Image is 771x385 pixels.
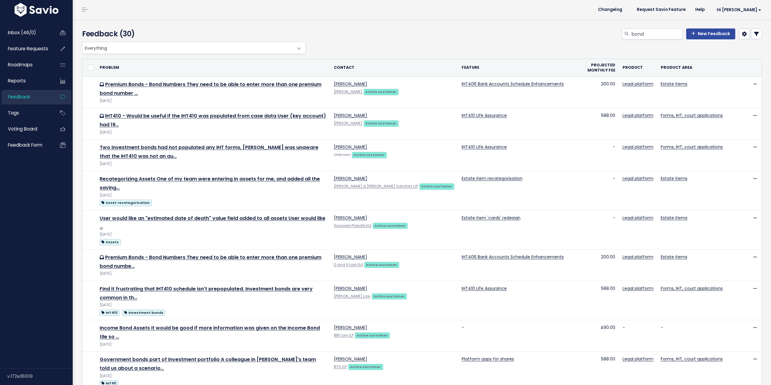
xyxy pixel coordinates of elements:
a: Roadmaps [2,58,50,72]
strong: Active customer [365,89,397,94]
span: Feature Requests [8,45,48,52]
strong: Active customer [357,333,388,338]
strong: Active customer [374,223,406,228]
a: IHT410 [100,309,120,316]
a: [PERSON_NAME] [334,121,362,126]
td: - [567,140,619,171]
a: Legal platform [623,215,653,221]
span: investment bonds [122,310,165,316]
a: Inbox (46/0) [2,26,50,40]
th: Feature [458,59,567,77]
span: Everything [82,42,293,54]
a: Active customer [419,183,454,189]
a: Active customer [364,261,399,267]
a: Find it frustrating that IHT410 schedule isn't prepopulated. Investment bonds are very common in th… [100,285,313,301]
a: IHT410 - Would be useful if the IHT410 was populated from case data User (key account) had 19… [100,112,326,128]
a: Active customer [364,120,399,126]
th: Product Area [657,59,728,77]
a: Premium Bonds - Bond Numbers They need to be able to enter more than one premium bond numbe… [100,254,321,270]
a: [PERSON_NAME] [334,215,367,221]
span: Everything [82,42,306,54]
a: Premium Bonds - Bond Numbers They need to be able to enter more than one premium bond number … [100,81,321,97]
a: New Feedback [686,28,735,39]
span: Unknown [334,152,351,157]
strong: Active customer [354,152,385,157]
th: Product [619,59,657,77]
a: Government bonds part of investment portfolio A colleague in [PERSON_NAME]'s team told us about a... [100,356,316,372]
span: Asset recategorisation [100,200,152,206]
th: Problem [96,59,330,77]
a: [PERSON_NAME] [334,254,367,260]
td: - [567,210,619,249]
td: - [567,171,619,210]
a: [PERSON_NAME] [334,81,367,87]
a: Hi [PERSON_NAME] [710,5,766,15]
a: investment bonds [122,309,165,316]
a: Asset recategorisation [100,199,152,206]
a: Tags [2,106,50,120]
span: Tags [8,110,19,116]
a: Recategorizing Assets One of my team were entering in assets for me, and added all the saving… [100,175,320,191]
a: Legal platform [623,285,653,291]
span: Roadmaps [8,61,33,68]
h4: Feedback (30) [82,28,303,39]
td: - [619,320,657,351]
div: [DATE] [100,373,327,379]
a: Estate items [661,215,687,221]
strong: Active customer [421,184,452,189]
a: Estate item 'cards' redesign [462,215,520,221]
a: IHT406 Bank Accounts Schedule Enhancements [462,254,564,260]
a: Estate item recategorisation [462,175,523,181]
a: IHT410 Life Assurance [462,144,507,150]
a: Voting Board [2,122,50,136]
a: User would like an "estimated date of death" value field added to all assets User would like … [100,215,325,231]
td: - [458,320,567,351]
a: Legal platform [623,144,653,150]
td: 588.00 [567,281,619,320]
a: Active customer [352,151,387,158]
a: Reports [2,74,50,88]
a: [PERSON_NAME] [334,356,367,362]
div: [DATE] [100,302,327,308]
a: Feature Requests [2,42,50,56]
strong: Active customer [365,121,397,126]
a: Forms, IHT, court applications [661,356,723,362]
a: Forms, IHT, court applications [661,285,723,291]
a: Legal platform [623,112,653,118]
a: IHT410 Life Assurance [462,112,507,118]
div: [DATE] [100,270,327,277]
div: [DATE] [100,98,327,104]
a: Squiggle Probate Ltd [334,223,371,228]
span: IHT410 [100,310,120,316]
span: Feedback [8,94,30,100]
th: Contact [330,59,458,77]
a: Active customer [372,293,407,299]
a: Active customer [348,363,383,370]
a: Active customer [373,222,408,228]
th: Projected monthly fee [567,59,619,77]
td: - [657,320,728,351]
strong: Active customer [350,364,381,369]
td: 490.00 [567,320,619,351]
span: Assets [100,239,121,245]
a: [PERSON_NAME] [334,175,367,181]
td: 588.00 [567,108,619,140]
a: Two investment bonds had not populated any IHT forms, [PERSON_NAME] was unaware that the IHT410 w... [100,144,318,160]
a: Help [690,5,710,14]
a: [PERSON_NAME] [334,112,367,118]
a: Feedback form [2,138,50,152]
a: BTO LLP [334,364,347,369]
a: Forms, IHT, court applications [661,112,723,118]
a: Estate items [661,81,687,87]
a: [PERSON_NAME] [334,324,367,330]
a: [PERSON_NAME] [334,89,362,94]
a: Request Savio Feature [632,5,690,14]
a: Forms, IHT, court applications [661,144,723,150]
a: IHT410 Life Assurance [462,285,507,291]
a: Legal platform [623,356,653,362]
a: Active customer [355,332,390,338]
a: [PERSON_NAME] & [PERSON_NAME] Solicitors LLP [334,184,418,189]
span: Voting Board [8,126,37,132]
a: Assets [100,238,121,246]
div: [DATE] [100,161,327,167]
